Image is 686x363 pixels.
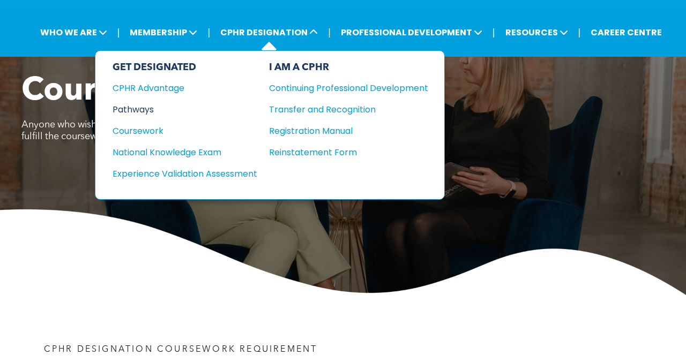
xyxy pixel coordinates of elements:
[328,21,331,43] li: |
[113,103,243,116] div: Pathways
[37,22,110,42] span: WHO WE ARE
[113,81,257,95] a: CPHR Advantage
[217,22,321,42] span: CPHR DESIGNATION
[502,22,571,42] span: RESOURCES
[21,75,211,108] span: Coursework
[113,62,257,73] div: GET DESIGNATED
[113,103,257,116] a: Pathways
[44,345,318,354] span: CPHR DESIGNATION COURSEWORK REQUIREMENT
[269,62,428,73] div: I AM A CPHR
[113,146,243,159] div: National Knowledge Exam
[269,146,428,159] a: Reinstatement Form
[338,22,486,42] span: PROFESSIONAL DEVELOPMENT
[587,22,665,42] a: CAREER CENTRE
[113,167,243,180] div: Experience Validation Assessment
[269,124,412,138] div: Registration Manual
[207,21,210,43] li: |
[578,21,581,43] li: |
[21,120,325,141] span: Anyone who wishes to write the National Knowledge Exam (NKE) must fulfill the coursework requirem...
[269,103,412,116] div: Transfer and Recognition
[269,124,428,138] a: Registration Manual
[269,81,412,95] div: Continuing Professional Development
[493,21,495,43] li: |
[113,124,243,138] div: Coursework
[113,124,257,138] a: Coursework
[269,81,428,95] a: Continuing Professional Development
[117,21,120,43] li: |
[126,22,200,42] span: MEMBERSHIP
[113,146,257,159] a: National Knowledge Exam
[113,167,257,180] a: Experience Validation Assessment
[269,146,412,159] div: Reinstatement Form
[269,103,428,116] a: Transfer and Recognition
[113,81,243,95] div: CPHR Advantage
